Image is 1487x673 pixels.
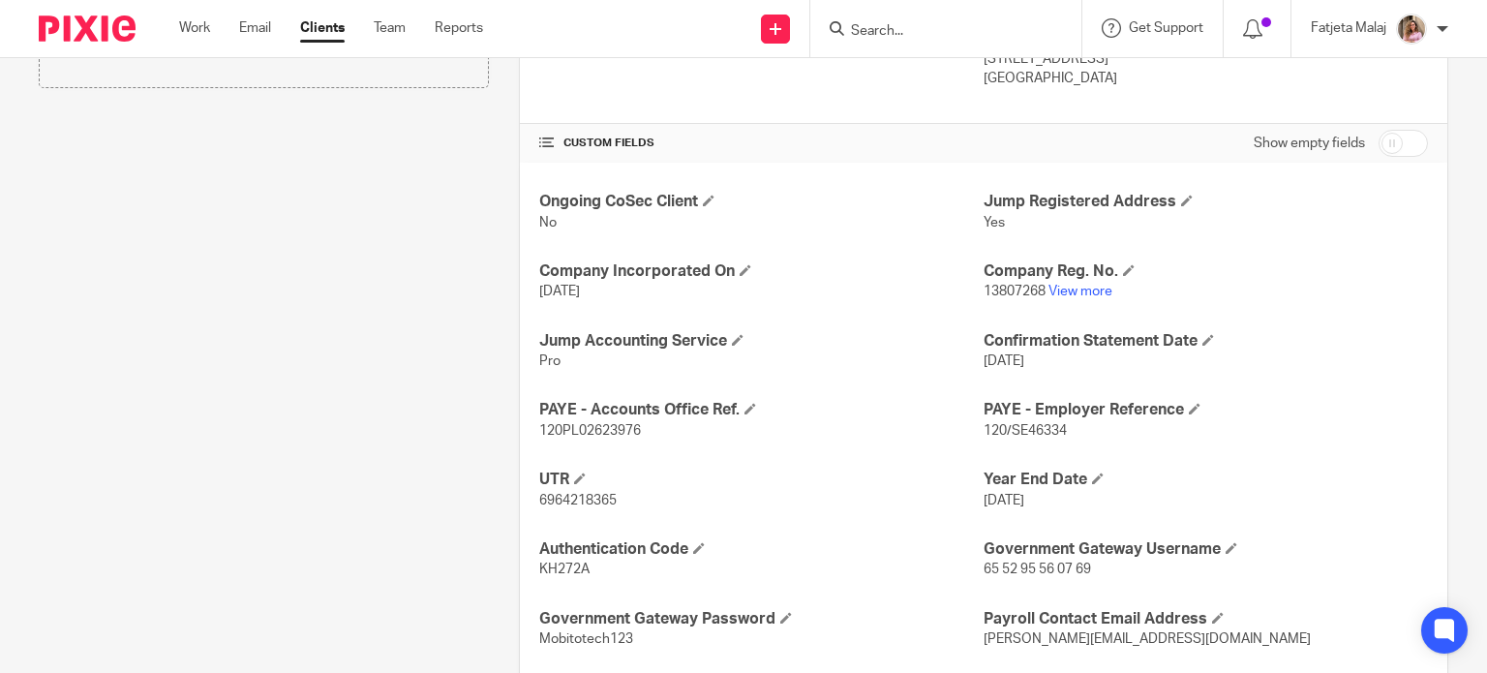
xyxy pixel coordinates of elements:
[984,69,1428,88] p: [GEOGRAPHIC_DATA]
[1129,21,1203,35] span: Get Support
[239,18,271,38] a: Email
[984,400,1428,420] h4: PAYE - Employer Reference
[1311,18,1386,38] p: Fatjeta Malaj
[179,18,210,38] a: Work
[374,18,406,38] a: Team
[539,470,984,490] h4: UTR
[539,216,557,229] span: No
[984,49,1428,69] p: [STREET_ADDRESS]
[984,609,1428,629] h4: Payroll Contact Email Address
[539,609,984,629] h4: Government Gateway Password
[984,539,1428,560] h4: Government Gateway Username
[849,23,1023,41] input: Search
[984,331,1428,352] h4: Confirmation Statement Date
[539,285,580,298] span: [DATE]
[539,192,984,212] h4: Ongoing CoSec Client
[1254,134,1365,153] label: Show empty fields
[300,18,345,38] a: Clients
[39,15,136,42] img: Pixie
[984,563,1091,576] span: 65 52 95 56 07 69
[984,470,1428,490] h4: Year End Date
[984,494,1024,507] span: [DATE]
[1048,285,1112,298] a: View more
[539,354,561,368] span: Pro
[539,400,984,420] h4: PAYE - Accounts Office Ref.
[984,261,1428,282] h4: Company Reg. No.
[539,539,984,560] h4: Authentication Code
[984,424,1067,438] span: 120/SE46334
[984,192,1428,212] h4: Jump Registered Address
[539,563,590,576] span: KH272A
[539,331,984,352] h4: Jump Accounting Service
[435,18,483,38] a: Reports
[1396,14,1427,45] img: MicrosoftTeams-image%20(5).png
[984,354,1024,368] span: [DATE]
[984,285,1046,298] span: 13807268
[539,424,641,438] span: 120PL02623976
[539,494,617,507] span: 6964218365
[539,136,984,151] h4: CUSTOM FIELDS
[984,632,1311,646] span: [PERSON_NAME][EMAIL_ADDRESS][DOMAIN_NAME]
[984,216,1005,229] span: Yes
[539,632,633,646] span: Mobitotech123
[539,261,984,282] h4: Company Incorporated On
